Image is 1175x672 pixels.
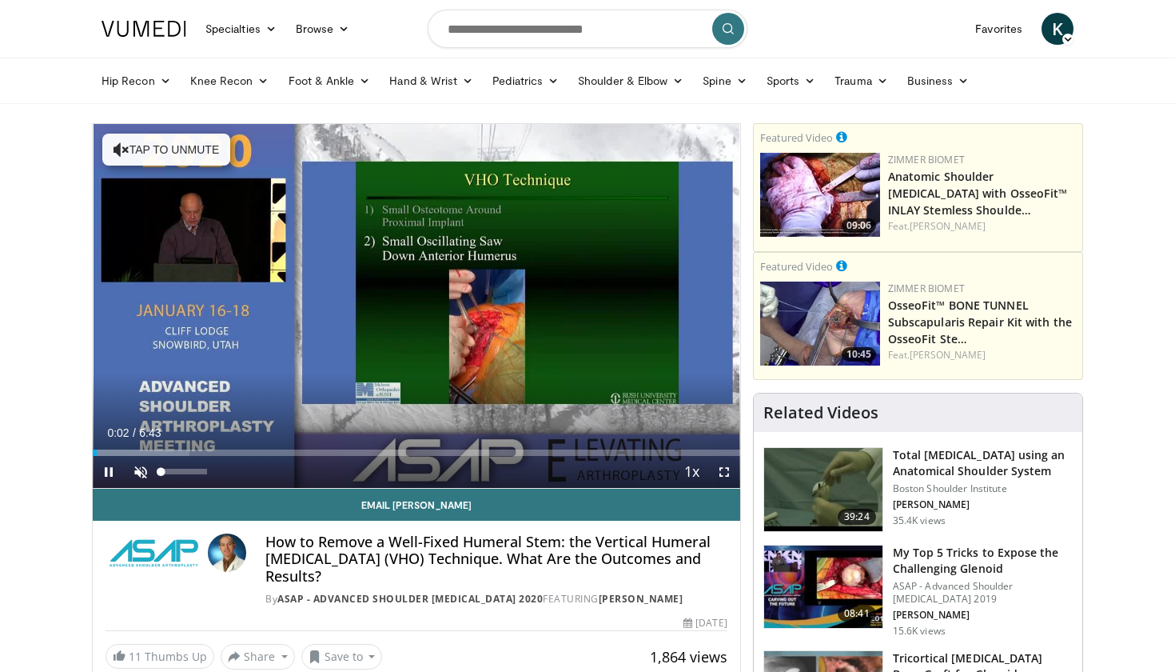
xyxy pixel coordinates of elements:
button: Save to [301,644,383,670]
span: 08:41 [838,606,876,622]
small: Featured Video [760,130,833,145]
img: ASAP - Advanced Shoulder ArthroPlasty 2020 [106,534,201,572]
a: [PERSON_NAME] [910,219,986,233]
div: Volume Level [161,469,206,474]
button: Fullscreen [708,456,740,488]
a: Knee Recon [181,65,279,97]
input: Search topics, interventions [428,10,747,48]
span: 0:02 [107,426,129,439]
a: Favorites [966,13,1032,45]
div: Progress Bar [93,450,740,456]
a: 08:41 My Top 5 Tricks to Expose the Challenging Glenoid ASAP - Advanced Shoulder [MEDICAL_DATA] 2... [763,545,1073,638]
button: Pause [93,456,125,488]
a: Pediatrics [483,65,568,97]
a: Zimmer Biomet [888,282,965,295]
a: 09:06 [760,153,880,237]
p: [PERSON_NAME] [893,609,1073,622]
small: Featured Video [760,259,833,274]
h4: Related Videos [763,403,878,422]
a: Zimmer Biomet [888,153,965,166]
a: Browse [286,13,360,45]
img: 2f1af013-60dc-4d4f-a945-c3496bd90c6e.150x105_q85_crop-smart_upscale.jpg [760,282,880,366]
button: Unmute [125,456,157,488]
p: [PERSON_NAME] [893,498,1073,511]
a: K [1042,13,1073,45]
a: [PERSON_NAME] [599,592,683,606]
h3: Total [MEDICAL_DATA] using an Anatomical Shoulder System [893,447,1073,479]
div: [DATE] [683,616,727,630]
p: Boston Shoulder Institute [893,482,1073,495]
a: ASAP - Advanced Shoulder [MEDICAL_DATA] 2020 [277,592,543,606]
button: Playback Rate [676,456,708,488]
img: Avatar [208,534,246,572]
span: 09:06 [842,218,876,233]
a: Business [898,65,979,97]
button: Tap to unmute [102,134,230,166]
button: Share [221,644,295,670]
img: 38824_0000_3.png.150x105_q85_crop-smart_upscale.jpg [764,448,882,531]
a: Trauma [825,65,898,97]
a: Spine [693,65,756,97]
a: Sports [757,65,826,97]
a: 11 Thumbs Up [106,644,214,669]
span: 39:24 [838,509,876,525]
a: Shoulder & Elbow [568,65,693,97]
h4: How to Remove a Well-Fixed Humeral Stem: the Vertical Humeral [MEDICAL_DATA] (VHO) Technique. Wha... [265,534,727,586]
a: Specialties [196,13,286,45]
a: OsseoFit™ BONE TUNNEL Subscapularis Repair Kit with the OsseoFit Ste… [888,298,1072,346]
img: VuMedi Logo [102,21,186,37]
span: 11 [129,649,141,664]
img: 59d0d6d9-feca-4357-b9cd-4bad2cd35cb6.150x105_q85_crop-smart_upscale.jpg [760,153,880,237]
a: 39:24 Total [MEDICAL_DATA] using an Anatomical Shoulder System Boston Shoulder Institute [PERSON_... [763,447,1073,532]
h3: My Top 5 Tricks to Expose the Challenging Glenoid [893,545,1073,577]
p: 15.6K views [893,625,946,638]
a: Email [PERSON_NAME] [93,489,740,521]
span: 1,864 views [650,647,727,666]
span: / [133,426,136,439]
img: b61a968a-1fa8-450f-8774-24c9f99181bb.150x105_q85_crop-smart_upscale.jpg [764,546,882,629]
a: 10:45 [760,282,880,366]
a: Anatomic Shoulder [MEDICAL_DATA] with OsseoFit™ INLAY Stemless Shoulde… [888,169,1068,218]
span: 6:43 [139,426,161,439]
a: [PERSON_NAME] [910,348,986,362]
a: Hip Recon [92,65,181,97]
a: Hand & Wrist [380,65,483,97]
div: Feat. [888,348,1076,362]
a: Foot & Ankle [279,65,380,97]
p: ASAP - Advanced Shoulder [MEDICAL_DATA] 2019 [893,580,1073,606]
video-js: Video Player [93,124,740,489]
p: 35.4K views [893,514,946,527]
div: Feat. [888,219,1076,234]
span: 10:45 [842,347,876,362]
div: By FEATURING [265,592,727,606]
